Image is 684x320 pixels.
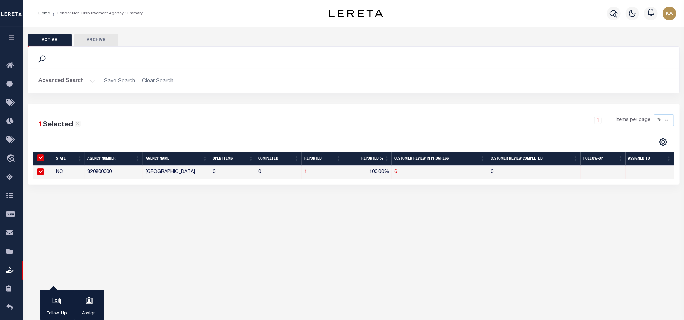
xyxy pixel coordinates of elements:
th: Assigned To: activate to sort column ascending [626,152,674,166]
p: Assign [81,310,98,317]
a: 6 [394,170,397,174]
th: Customer Review In Progress: activate to sort column ascending [392,152,488,166]
th: Reported: activate to sort column ascending [302,152,344,166]
th: Customer Review Completed: activate to sort column ascending [488,152,581,166]
td: 100.00% [343,166,391,179]
a: 1 [594,117,602,124]
th: Agency Number: activate to sort column ascending [85,152,143,166]
i: travel_explore [6,154,17,163]
td: 0 [210,166,256,179]
th: Open Items: activate to sort column ascending [210,152,256,166]
li: Lender Non-Disbursement Agency Summary [50,10,143,17]
th: Reported %: activate to sort column ascending [343,152,391,166]
img: svg+xml;base64,PHN2ZyB4bWxucz0iaHR0cDovL3d3dy53My5vcmcvMjAwMC9zdmciIHBvaW50ZXItZXZlbnRzPSJub25lIi... [663,7,676,20]
th: MBACode [33,152,54,166]
button: Advanced Search [39,75,95,88]
button: Active [28,34,72,47]
a: 1 [305,170,307,174]
div: Selected [39,120,81,130]
span: Items per page [616,117,651,124]
th: Follow-up: activate to sort column ascending [581,152,626,166]
th: Agency Name: activate to sort column ascending [143,152,210,166]
td: 320800000 [85,166,143,179]
td: 0 [256,166,302,179]
p: Follow-Up [47,310,67,317]
td: NC [53,166,84,179]
th: State: activate to sort column ascending [53,152,84,166]
th: Completed: activate to sort column ascending [256,152,302,166]
span: 1 [39,121,43,128]
button: Archive [74,34,118,47]
img: logo-dark.svg [329,10,383,17]
a: Home [38,11,50,16]
td: 0 [488,166,581,179]
td: [GEOGRAPHIC_DATA] [143,166,210,179]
